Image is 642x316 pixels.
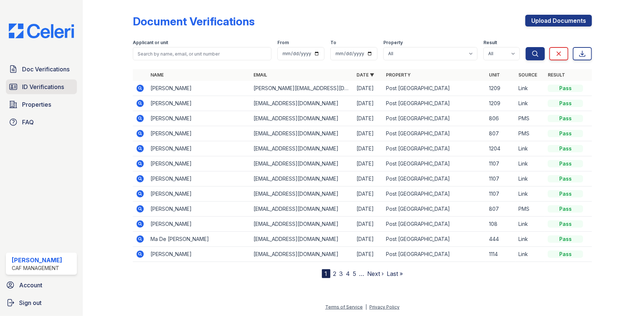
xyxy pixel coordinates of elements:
[354,81,383,96] td: [DATE]
[548,145,583,152] div: Pass
[251,141,354,156] td: [EMAIL_ADDRESS][DOMAIN_NAME]
[383,247,486,262] td: Post [GEOGRAPHIC_DATA]
[486,247,515,262] td: 1114
[383,156,486,171] td: Post [GEOGRAPHIC_DATA]
[6,62,77,77] a: Doc Verifications
[515,171,545,187] td: Link
[148,111,251,126] td: [PERSON_NAME]
[148,217,251,232] td: [PERSON_NAME]
[548,85,583,92] div: Pass
[148,126,251,141] td: [PERSON_NAME]
[486,171,515,187] td: 1107
[22,100,51,109] span: Properties
[486,187,515,202] td: 1107
[483,40,497,46] label: Result
[548,130,583,137] div: Pass
[251,81,354,96] td: [PERSON_NAME][EMAIL_ADDRESS][DOMAIN_NAME]
[515,81,545,96] td: Link
[383,111,486,126] td: Post [GEOGRAPHIC_DATA]
[148,232,251,247] td: Ma De [PERSON_NAME]
[3,295,80,310] a: Sign out
[486,217,515,232] td: 108
[3,24,80,38] img: CE_Logo_Blue-a8612792a0a2168367f1c8372b55b34899dd931a85d93a1a3d3e32e68fde9ad4.png
[354,187,383,202] td: [DATE]
[515,126,545,141] td: PMS
[354,111,383,126] td: [DATE]
[353,270,357,277] a: 5
[22,82,64,91] span: ID Verifications
[148,202,251,217] td: [PERSON_NAME]
[486,141,515,156] td: 1204
[133,47,272,60] input: Search by name, email, or unit number
[148,81,251,96] td: [PERSON_NAME]
[369,304,400,310] a: Privacy Policy
[515,232,545,247] td: Link
[383,96,486,111] td: Post [GEOGRAPHIC_DATA]
[325,304,363,310] a: Terms of Service
[486,202,515,217] td: 807
[148,171,251,187] td: [PERSON_NAME]
[515,96,545,111] td: Link
[148,187,251,202] td: [PERSON_NAME]
[251,187,354,202] td: [EMAIL_ADDRESS][DOMAIN_NAME]
[354,141,383,156] td: [DATE]
[251,156,354,171] td: [EMAIL_ADDRESS][DOMAIN_NAME]
[346,270,350,277] a: 4
[383,217,486,232] td: Post [GEOGRAPHIC_DATA]
[322,269,330,278] div: 1
[6,79,77,94] a: ID Verifications
[383,187,486,202] td: Post [GEOGRAPHIC_DATA]
[386,72,411,78] a: Property
[354,247,383,262] td: [DATE]
[548,175,583,182] div: Pass
[548,72,565,78] a: Result
[359,269,365,278] span: …
[548,100,583,107] div: Pass
[515,202,545,217] td: PMS
[354,202,383,217] td: [DATE]
[486,96,515,111] td: 1209
[515,141,545,156] td: Link
[12,256,62,264] div: [PERSON_NAME]
[548,251,583,258] div: Pass
[133,15,255,28] div: Document Verifications
[486,126,515,141] td: 807
[515,217,545,232] td: Link
[383,171,486,187] td: Post [GEOGRAPHIC_DATA]
[368,270,384,277] a: Next ›
[383,202,486,217] td: Post [GEOGRAPHIC_DATA]
[486,232,515,247] td: 444
[3,278,80,292] a: Account
[277,40,289,46] label: From
[251,217,354,232] td: [EMAIL_ADDRESS][DOMAIN_NAME]
[12,264,62,272] div: CAF Management
[22,65,70,74] span: Doc Verifications
[354,126,383,141] td: [DATE]
[251,202,354,217] td: [EMAIL_ADDRESS][DOMAIN_NAME]
[148,247,251,262] td: [PERSON_NAME]
[19,298,42,307] span: Sign out
[354,96,383,111] td: [DATE]
[148,156,251,171] td: [PERSON_NAME]
[486,111,515,126] td: 806
[22,118,34,127] span: FAQ
[548,205,583,213] div: Pass
[515,111,545,126] td: PMS
[383,232,486,247] td: Post [GEOGRAPHIC_DATA]
[383,40,403,46] label: Property
[383,126,486,141] td: Post [GEOGRAPHIC_DATA]
[548,115,583,122] div: Pass
[148,96,251,111] td: [PERSON_NAME]
[489,72,500,78] a: Unit
[340,270,343,277] a: 3
[354,217,383,232] td: [DATE]
[357,72,374,78] a: Date ▼
[150,72,164,78] a: Name
[330,40,336,46] label: To
[333,270,337,277] a: 2
[251,111,354,126] td: [EMAIL_ADDRESS][DOMAIN_NAME]
[515,156,545,171] td: Link
[548,160,583,167] div: Pass
[383,141,486,156] td: Post [GEOGRAPHIC_DATA]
